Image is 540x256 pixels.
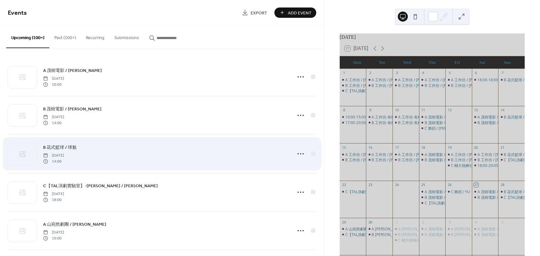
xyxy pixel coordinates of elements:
[425,120,476,125] div: B 茂樹電影 / [PERSON_NAME]
[392,83,419,88] div: B 工作坊 / 林向
[500,220,505,224] div: 5
[477,163,525,168] div: 18:00-20:00 花式籃球 / 球魁
[504,114,533,120] div: B 花式籃球 / 球魁
[398,120,469,125] div: B 工作坊-有機的表演者 / [PERSON_NAME]
[366,120,392,125] div: B 工作坊-有機的表演者 / 林向
[342,220,346,224] div: 29
[477,152,525,157] div: A 工作坊 / [PERSON_NAME]
[342,71,346,75] div: 1
[340,232,366,237] div: C【TAL演劇實驗室】-鈴木團練 / 賴峻祥
[43,191,64,197] span: [DATE]
[370,56,395,69] div: Tue
[274,8,316,18] a: Add Event
[392,114,419,120] div: A 工作坊-有機的表演者 / 林向
[43,153,64,158] span: [DATE]
[366,232,392,237] div: B 何裕天
[419,114,446,120] div: A 茂樹電影 / 許卉林
[366,77,392,83] div: A 工作坊 / 林向
[445,157,472,163] div: B 工作坊 / 林向
[419,152,446,157] div: A 茂樹電影 / 許卉林
[419,200,446,206] div: C【TAL演劇實驗室】-鈴木排練 / 賴峻祥
[392,238,419,243] div: C 輔大韓研社 / 黃愷晴
[368,71,372,75] div: 2
[477,189,528,194] div: A 茂樹電影 / [PERSON_NAME]
[372,77,419,83] div: A 工作坊 / [PERSON_NAME]
[372,232,404,237] div: B [PERSON_NAME]
[474,71,478,75] div: 6
[392,157,419,163] div: B 工作坊 / 林向
[474,183,478,187] div: 27
[342,183,346,187] div: 22
[474,145,478,150] div: 20
[345,120,462,125] div: 17:00-20:00【TAL演劇實驗室】-[PERSON_NAME] / [PERSON_NAME]
[425,114,476,120] div: A 茂樹電影 / [PERSON_NAME]
[425,152,476,157] div: A 茂樹電影 / [PERSON_NAME]
[345,56,370,69] div: Mon
[398,83,445,88] div: B 工作坊 / [PERSON_NAME]
[43,114,64,120] span: [DATE]
[372,114,442,120] div: A 工作坊-有機的表演者 / [PERSON_NAME]
[472,152,498,157] div: A 工作坊 / 林向
[445,226,472,232] div: A 何裕天
[395,56,420,69] div: Wed
[392,77,419,83] div: A 工作坊 / 林向
[477,77,525,83] div: 16:00-18:00 花式籃球 / 球魁
[500,145,505,150] div: 21
[6,25,49,48] button: Upcoming (100+)
[425,157,476,163] div: B 茂樹電影 / [PERSON_NAME]
[81,25,109,48] button: Recurring
[43,67,102,74] a: A 茂樹電影 / [PERSON_NAME]
[394,220,399,224] div: 1
[504,77,533,83] div: B 花式籃球 / 球魁
[498,77,525,83] div: B 花式籃球 / 球魁
[500,108,505,113] div: 14
[109,25,144,48] button: Submissions
[451,77,498,83] div: A 工作坊 / [PERSON_NAME]
[43,182,158,189] a: C【TAL演劇實驗室】-[PERSON_NAME] / [PERSON_NAME]
[445,152,472,157] div: A 工作坊 / 林向
[445,189,472,194] div: C 舞蹈 / YU
[504,189,533,194] div: B 花式籃球 / 球魁
[425,200,523,206] div: C【TAL演劇實驗室】-[PERSON_NAME] / [PERSON_NAME]
[368,145,372,150] div: 16
[451,189,470,194] div: C 舞蹈 / YU
[445,56,470,69] div: Fri
[498,157,525,163] div: C【TAL演劇實驗室】-鈴木排練 / 賴峻祥
[394,71,399,75] div: 3
[340,120,366,125] div: 17:00-20:00【TAL演劇實驗室】-鈴木團練 / 賴峻祥
[340,114,366,120] div: 10:00-15:00「壁」製作委員會 / 羅苡榕
[477,114,528,120] div: A 茂樹電影 / [PERSON_NAME]
[368,183,372,187] div: 23
[345,189,443,194] div: C【TAL演劇實驗室】-[PERSON_NAME] / [PERSON_NAME]
[366,83,392,88] div: B 工作坊 / 林向
[447,220,452,224] div: 3
[372,157,419,163] div: B 工作坊 / [PERSON_NAME]
[477,226,528,232] div: A 茂樹電影 / [PERSON_NAME]
[477,232,528,237] div: B 茂樹電影 / [PERSON_NAME]
[43,230,64,235] span: [DATE]
[419,189,446,194] div: A 茂樹電影 / 許卉林
[43,221,106,228] a: A 山宛然劇團 / [PERSON_NAME]
[398,77,445,83] div: A 工作坊 / [PERSON_NAME]
[421,108,426,113] div: 11
[472,232,498,237] div: B 茂樹電影 / 許卉林
[394,108,399,113] div: 10
[477,157,525,163] div: B 工作坊 / [PERSON_NAME]
[340,88,366,93] div: C【TAL演劇實驗室】-鈴木團練 / 賴峻祥
[372,152,419,157] div: A 工作坊 / [PERSON_NAME]
[372,226,404,232] div: A [PERSON_NAME]
[472,195,498,200] div: B 茂樹電影 / 許卉林
[398,226,431,232] div: A [PERSON_NAME]
[398,152,445,157] div: A 工作坊 / [PERSON_NAME]
[425,126,468,131] div: C 舞蹈 / [PERSON_NAME]
[43,144,77,151] a: B 花式籃球 / 球魁
[43,76,64,82] span: [DATE]
[472,77,498,83] div: 16:00-18:00 花式籃球 / 球魁
[340,152,366,157] div: A 工作坊 / 林向
[340,189,366,194] div: C【TAL演劇實驗室】-鈴木團練 / 賴峻祥
[251,10,267,16] span: Export
[345,226,400,232] div: A 山宛然劇團 / [PERSON_NAME]
[498,189,525,194] div: B 花式籃球 / 球魁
